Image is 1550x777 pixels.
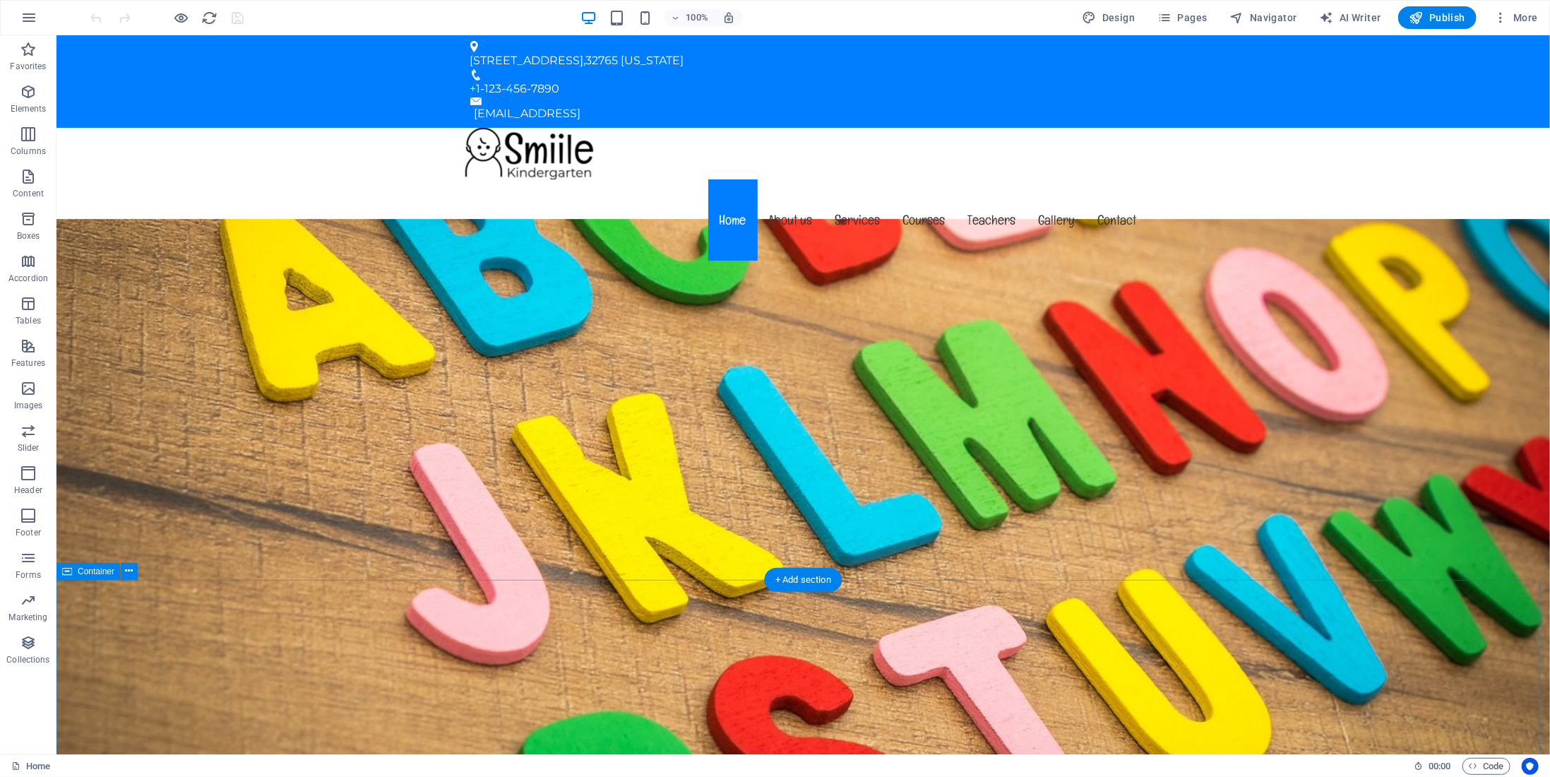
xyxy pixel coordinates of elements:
[10,61,46,72] p: Favorites
[16,569,41,581] p: Forms
[201,9,218,26] button: reload
[1083,11,1135,25] span: Design
[173,9,190,26] button: Click here to leave preview mode and continue editing
[1077,6,1141,29] div: Design (Ctrl+Alt+Y)
[17,230,40,242] p: Boxes
[1314,6,1387,29] button: AI Writer
[14,485,42,496] p: Header
[1398,6,1477,29] button: Publish
[16,527,41,538] p: Footer
[1409,11,1465,25] span: Publish
[1320,11,1381,25] span: AI Writer
[1462,758,1510,775] button: Code
[1414,758,1451,775] h6: Session time
[1429,758,1450,775] span: 00 00
[1438,761,1441,771] span: :
[1469,758,1504,775] span: Code
[78,567,114,576] span: Container
[11,357,45,369] p: Features
[764,568,842,592] div: + Add section
[1230,11,1297,25] span: Navigator
[1224,6,1303,29] button: Navigator
[1157,11,1207,25] span: Pages
[722,11,735,24] i: On resize automatically adjust zoom level to fit chosen device.
[13,188,44,199] p: Content
[664,9,715,26] button: 100%
[16,315,41,326] p: Tables
[11,103,47,114] p: Elements
[1488,6,1544,29] button: More
[8,273,48,284] p: Accordion
[1152,6,1212,29] button: Pages
[1494,11,1538,25] span: More
[8,612,47,623] p: Marketing
[6,654,49,665] p: Collections
[18,442,40,453] p: Slider
[11,146,46,157] p: Columns
[14,400,43,411] p: Images
[11,758,50,775] a: Click to cancel selection. Double-click to open Pages
[202,10,218,26] i: Reload page
[1522,758,1539,775] button: Usercentrics
[1077,6,1141,29] button: Design
[686,9,708,26] h6: 100%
